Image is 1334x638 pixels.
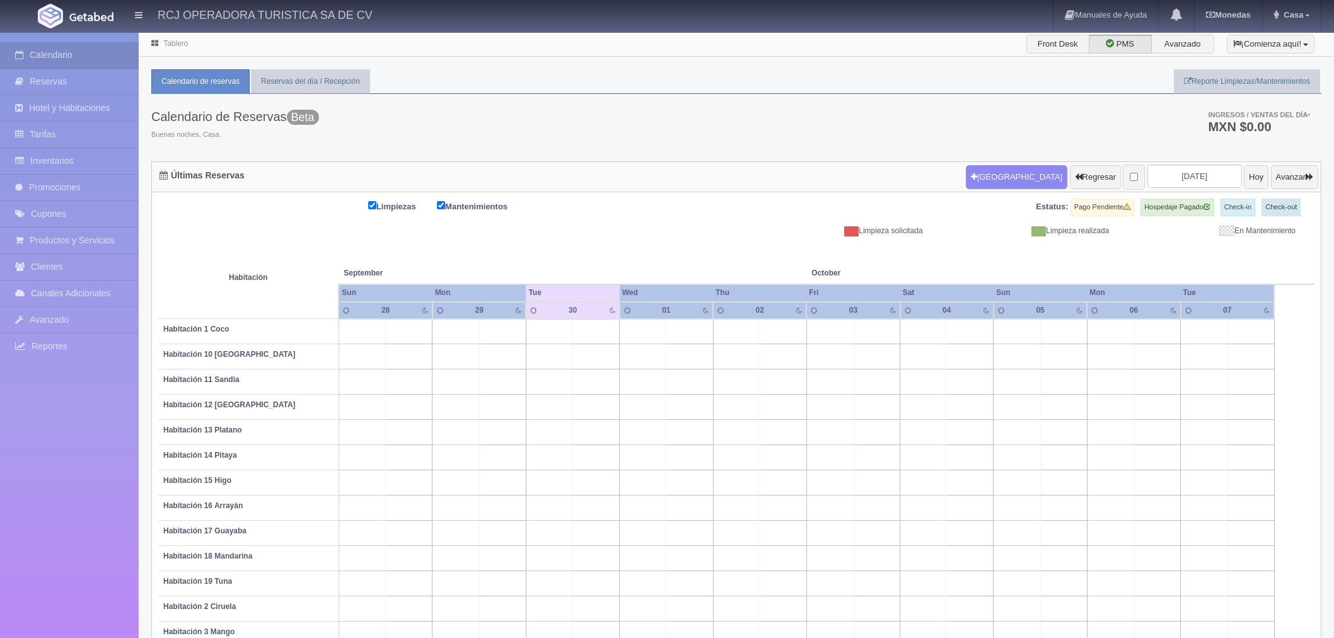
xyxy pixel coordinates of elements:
[229,273,267,282] strong: Habitación
[368,201,376,209] input: Limpiezas
[287,110,319,125] span: Beta
[713,284,806,301] th: Thu
[746,226,932,236] div: Limpieza solicitada
[1026,35,1089,54] label: Front Desk
[1089,35,1152,54] label: PMS
[1026,305,1055,316] div: 05
[163,39,188,48] a: Tablero
[163,526,246,535] b: Habitación 17 Guayaba
[1244,165,1268,189] button: Hoy
[838,305,867,316] div: 03
[620,284,713,301] th: Wed
[1118,226,1305,236] div: En Mantenimiento
[437,199,526,213] label: Mantenimientos
[1213,305,1242,316] div: 07
[151,69,250,94] a: Calendario de reservas
[1208,111,1310,119] span: Ingresos / Ventas del día
[163,602,236,611] b: Habitación 2 Ciruela
[1280,10,1303,20] span: Casa
[1119,305,1148,316] div: 06
[158,6,373,22] h4: RCJ OPERADORA TURISTICA SA DE CV
[163,577,232,586] b: Habitación 19 Tuna
[437,201,445,209] input: Mantenimientos
[344,268,521,279] span: September
[163,375,240,384] b: Habitación 11 Sandia
[163,451,237,460] b: Habitación 14 Pitaya
[1221,199,1255,216] label: Check-in
[1070,165,1121,189] button: Regresar
[652,305,681,316] div: 01
[966,165,1067,189] button: [GEOGRAPHIC_DATA]
[806,284,900,301] th: Fri
[38,4,63,28] img: Getabed
[163,552,252,560] b: Habitación 18 Mandarina
[994,284,1087,301] th: Sun
[151,130,319,140] span: Buenas noches, Casa.
[163,325,229,333] b: Habitación 1 Coco
[1271,165,1318,189] button: Avanzar
[465,305,494,316] div: 29
[900,284,994,301] th: Sat
[163,350,296,359] b: Habitación 10 [GEOGRAPHIC_DATA]
[932,305,961,316] div: 04
[932,226,1119,236] div: Limpieza realizada
[432,284,526,301] th: Mon
[1140,199,1214,216] label: Hospedaje Pagado
[1227,35,1314,54] button: ¡Comienza aquí!
[1174,69,1320,94] a: Reporte Limpiezas/Mantenimientos
[163,426,242,434] b: Habitación 13 Platano
[69,12,113,21] img: Getabed
[559,305,588,316] div: 30
[1181,284,1274,301] th: Tue
[1070,199,1134,216] label: Pago Pendiente
[745,305,774,316] div: 02
[1036,201,1068,213] label: Estatus:
[163,501,243,510] b: Habitación 16 Arrayán
[811,268,989,279] span: October
[1261,199,1301,216] label: Check-out
[151,110,319,124] h3: Calendario de Reservas
[159,171,245,180] h4: Últimas Reservas
[251,69,370,94] a: Reservas del día / Recepción
[1087,284,1180,301] th: Mon
[339,284,432,301] th: Sun
[163,400,296,409] b: Habitación 12 [GEOGRAPHIC_DATA]
[163,476,231,485] b: Habitación 15 Higo
[526,284,619,301] th: Tue
[1208,120,1310,133] h3: MXN $0.00
[368,199,435,213] label: Limpiezas
[1151,35,1214,54] label: Avanzado
[163,627,235,636] b: Habitación 3 Mango
[1206,10,1250,20] b: Monedas
[371,305,400,316] div: 28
